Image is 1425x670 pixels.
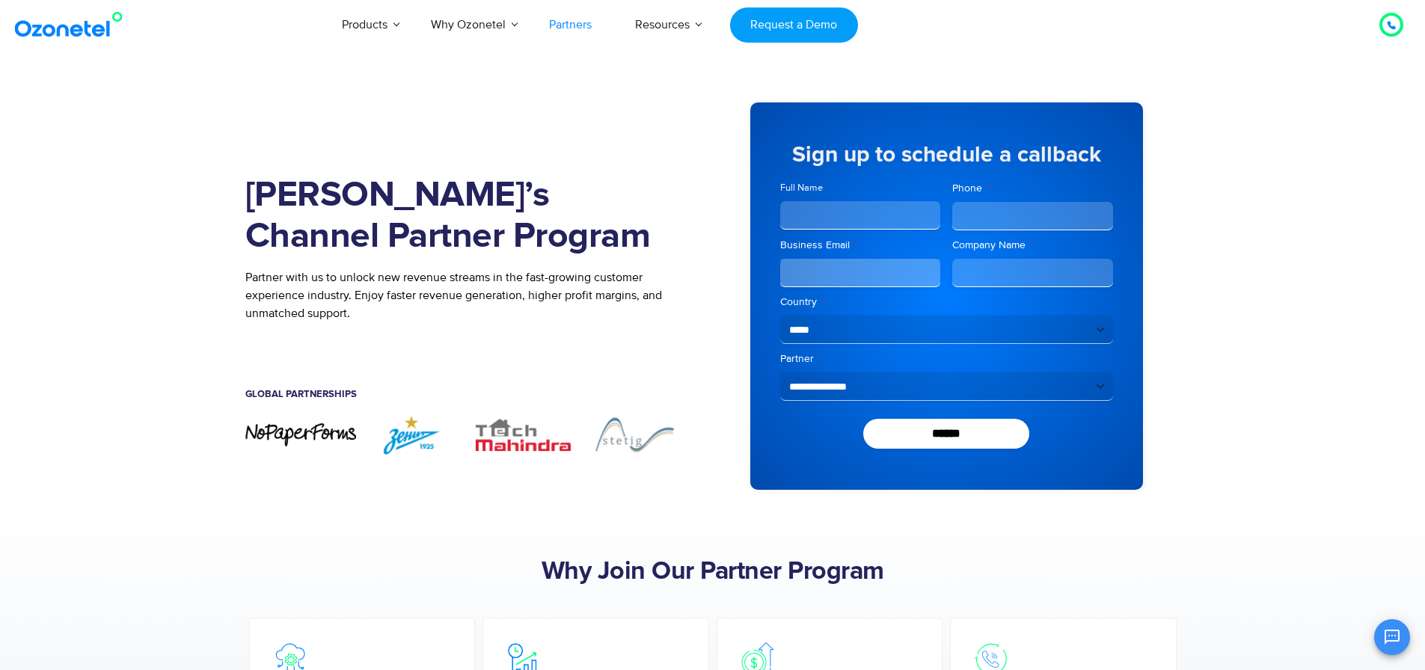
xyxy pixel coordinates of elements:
img: ZENIT [356,414,468,455]
label: Business Email [780,238,941,253]
label: Company Name [952,238,1113,253]
h5: Sign up to schedule a callback [780,144,1113,166]
img: TechMahindra [468,414,579,455]
label: Country [780,295,1113,310]
h1: [PERSON_NAME]’s Channel Partner Program [245,175,690,257]
div: 1 of 7 [245,422,357,448]
img: Stetig [579,414,690,455]
label: Phone [952,181,1113,196]
div: Image Carousel [245,414,690,455]
button: Open chat [1374,619,1410,655]
p: Partner with us to unlock new revenue streams in the fast-growing customer experience industry. E... [245,268,690,322]
a: Request a Demo [730,7,858,43]
div: 3 of 7 [468,414,579,455]
h2: Why Join Our Partner Program [245,557,1180,587]
div: 2 of 7 [356,414,468,455]
label: Partner [780,351,1113,366]
div: 4 of 7 [579,414,690,455]
img: nopaperforms [245,422,357,448]
label: Full Name [780,181,941,195]
h5: Global Partnerships [245,390,690,399]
